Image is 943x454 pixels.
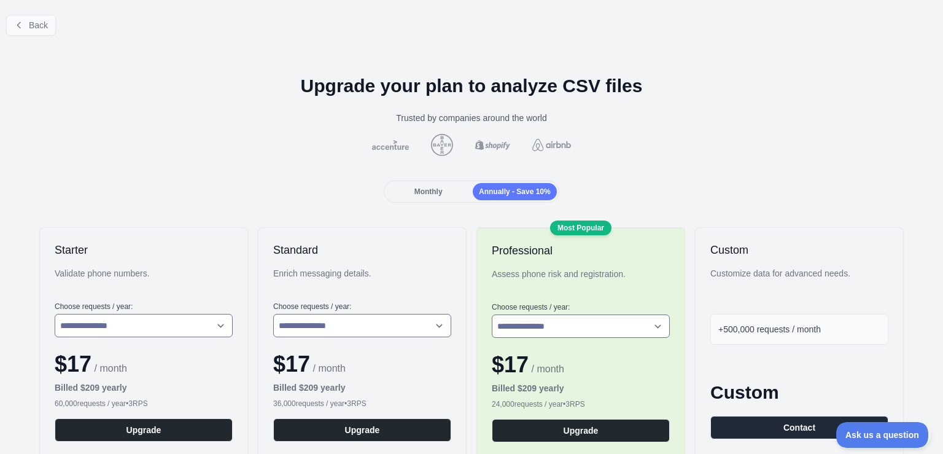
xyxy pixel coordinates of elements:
span: Annually - Save 10% [479,187,551,196]
span: Monthly [414,187,443,196]
iframe: Toggle Customer Support [836,422,931,448]
h2: Standard [273,243,451,257]
h2: Custom [710,243,888,257]
div: Most Popular [550,221,611,235]
h2: Professional [492,243,670,258]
